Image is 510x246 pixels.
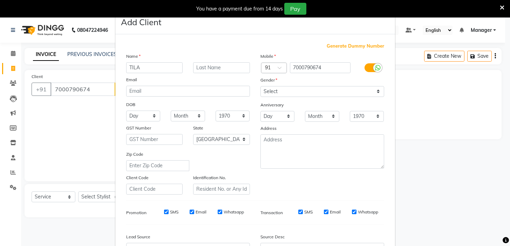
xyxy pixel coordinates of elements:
[126,210,147,216] label: Promotion
[224,209,244,215] label: Whatsapp
[170,209,178,215] label: SMS
[260,210,283,216] label: Transaction
[126,53,141,59] label: Name
[193,125,203,131] label: State
[327,43,384,50] span: Generate Dummy Number
[126,86,250,97] input: Email
[193,175,226,181] label: Identification No.
[126,175,149,181] label: Client Code
[126,134,183,145] input: GST Number
[126,77,137,83] label: Email
[126,125,151,131] label: GST Number
[260,102,284,108] label: Anniversary
[121,16,161,28] h4: Add Client
[126,184,183,195] input: Client Code
[196,5,283,13] div: You have a payment due from 14 days
[260,53,276,59] label: Mobile
[196,209,206,215] label: Email
[290,62,351,73] input: Mobile
[193,184,250,195] input: Resident No. or Any Id
[260,77,277,83] label: Gender
[126,234,150,240] label: Lead Source
[304,209,313,215] label: SMS
[260,234,285,240] label: Source Desc
[126,160,189,171] input: Enter Zip Code
[126,101,135,108] label: DOB
[358,209,378,215] label: Whatsapp
[330,209,341,215] label: Email
[126,151,143,157] label: Zip Code
[126,62,183,73] input: First Name
[260,125,277,132] label: Address
[284,3,306,15] button: Pay
[193,62,250,73] input: Last Name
